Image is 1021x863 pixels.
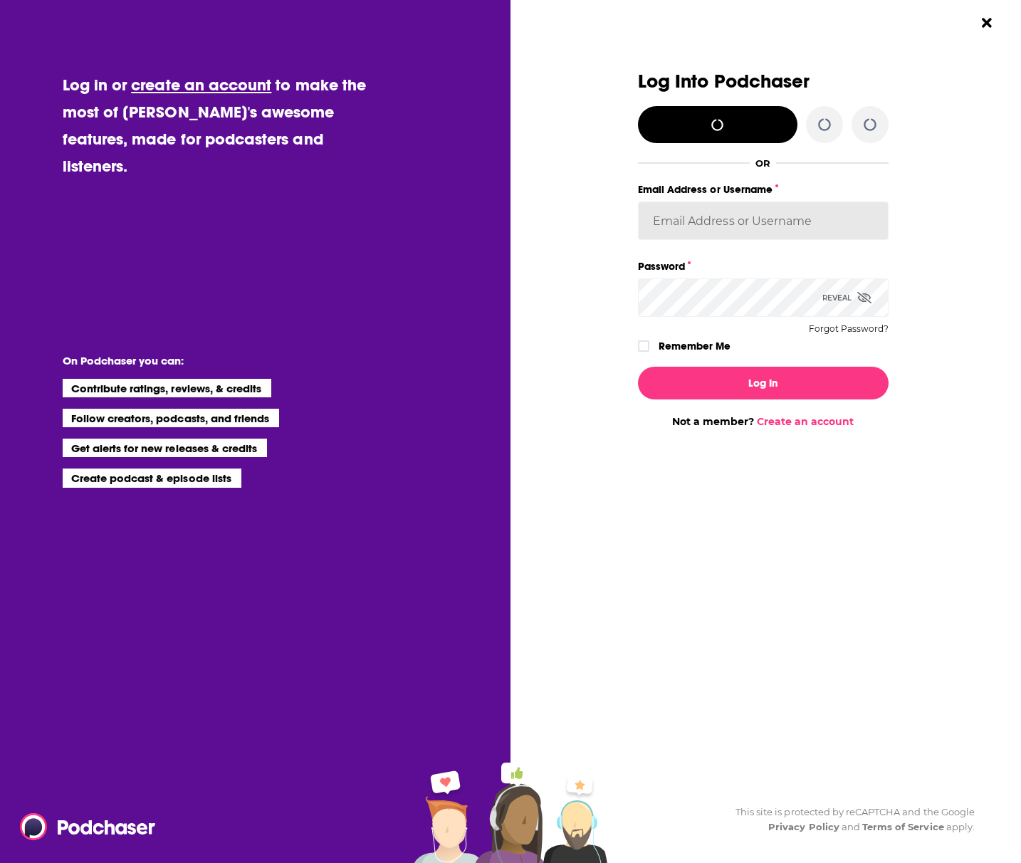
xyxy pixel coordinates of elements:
a: Terms of Service [862,821,944,832]
li: Contribute ratings, reviews, & credits [63,379,272,397]
div: Not a member? [638,415,889,428]
label: Password [638,257,889,276]
div: Reveal [822,278,871,317]
div: This site is protected by reCAPTCHA and the Google and apply. [724,805,975,835]
h3: Log Into Podchaser [638,71,889,92]
a: Podchaser - Follow, Share and Rate Podcasts [20,813,145,840]
li: On Podchaser you can: [63,354,347,367]
img: Podchaser - Follow, Share and Rate Podcasts [20,813,157,840]
button: Log In [638,367,889,399]
a: create an account [131,75,271,95]
a: Create an account [757,415,854,428]
label: Email Address or Username [638,180,889,199]
li: Follow creators, podcasts, and friends [63,409,280,427]
input: Email Address or Username [638,202,889,240]
li: Create podcast & episode lists [63,469,241,487]
button: Close Button [973,9,1000,36]
li: Get alerts for new releases & credits [63,439,267,457]
label: Remember Me [659,337,731,355]
button: Forgot Password? [809,324,889,334]
a: Privacy Policy [768,821,839,832]
div: OR [755,157,770,169]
